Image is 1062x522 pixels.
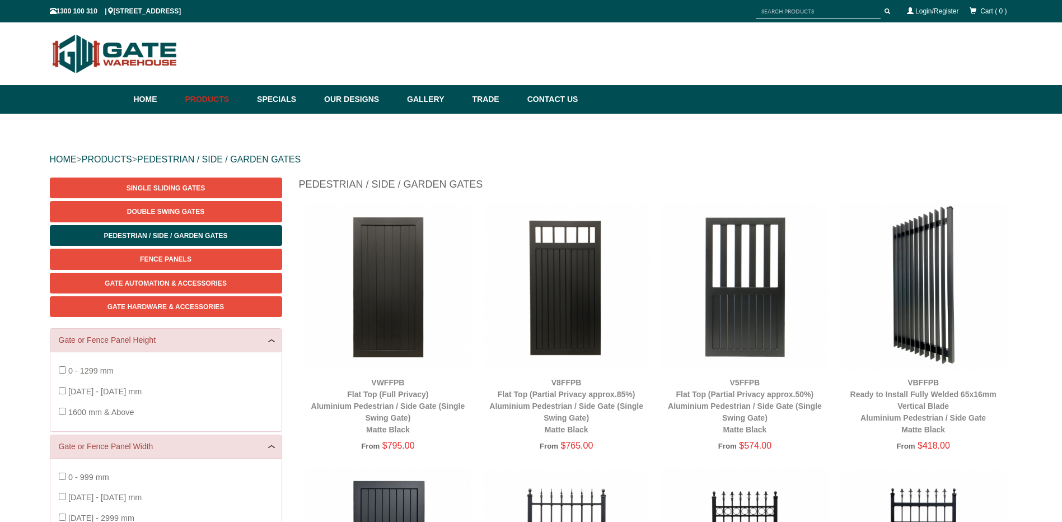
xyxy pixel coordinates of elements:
a: Home [134,85,180,114]
span: 1300 100 310 | [STREET_ADDRESS] [50,7,181,15]
a: Products [180,85,252,114]
a: Gate Hardware & Accessories [50,296,282,317]
img: V8FFPB - Flat Top (Partial Privacy approx.85%) - Aluminium Pedestrian / Side Gate (Single Swing G... [483,203,650,370]
span: 0 - 1299 mm [68,366,114,375]
a: Double Swing Gates [50,201,282,222]
a: VBFFPBReady to Install Fully Welded 65x16mm Vertical BladeAluminium Pedestrian / Side GateMatte B... [850,378,996,434]
span: [DATE] - [DATE] mm [68,387,142,396]
a: Contact Us [522,85,578,114]
a: V8FFPBFlat Top (Partial Privacy approx.85%)Aluminium Pedestrian / Side Gate (Single Swing Gate)Ma... [489,378,643,434]
span: Single Sliding Gates [127,184,205,192]
span: Pedestrian / Side / Garden Gates [104,232,227,240]
span: $574.00 [739,441,771,450]
a: Our Designs [319,85,401,114]
a: Single Sliding Gates [50,178,282,198]
span: From [361,442,380,450]
a: Gate or Fence Panel Width [59,441,273,453]
h1: Pedestrian / Side / Garden Gates [299,178,1013,197]
a: Pedestrian / Side / Garden Gates [50,225,282,246]
span: Double Swing Gates [127,208,204,216]
img: VBFFPB - Ready to Install Fully Welded 65x16mm Vertical Blade - Aluminium Pedestrian / Side Gate ... [840,203,1007,370]
span: $765.00 [561,441,593,450]
img: V5FFPB - Flat Top (Partial Privacy approx.50%) - Aluminium Pedestrian / Side Gate (Single Swing G... [661,203,829,370]
span: Fence Panels [140,255,191,263]
a: V5FFPBFlat Top (Partial Privacy approx.50%)Aluminium Pedestrian / Side Gate (Single Swing Gate)Ma... [668,378,822,434]
span: From [718,442,737,450]
span: 0 - 999 mm [68,473,109,482]
a: Trade [466,85,521,114]
a: HOME [50,155,77,164]
a: Gate or Fence Panel Height [59,334,273,346]
span: $795.00 [382,441,415,450]
a: Fence Panels [50,249,282,269]
a: PEDESTRIAN / SIDE / GARDEN GATES [137,155,301,164]
a: PRODUCTS [82,155,132,164]
span: $418.00 [918,441,950,450]
span: Cart ( 0 ) [980,7,1007,15]
a: Specials [251,85,319,114]
input: SEARCH PRODUCTS [756,4,881,18]
span: Gate Hardware & Accessories [107,303,224,311]
a: VWFFPBFlat Top (Full Privacy)Aluminium Pedestrian / Side Gate (Single Swing Gate)Matte Black [311,378,465,434]
span: From [896,442,915,450]
span: From [540,442,558,450]
a: Gallery [401,85,466,114]
a: Login/Register [915,7,958,15]
div: > > [50,142,1013,178]
span: Gate Automation & Accessories [105,279,227,287]
img: VWFFPB - Flat Top (Full Privacy) - Aluminium Pedestrian / Side Gate (Single Swing Gate) - Matte B... [305,203,472,370]
span: 1600 mm & Above [68,408,134,417]
span: [DATE] - [DATE] mm [68,493,142,502]
a: Gate Automation & Accessories [50,273,282,293]
img: Gate Warehouse [50,28,180,80]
